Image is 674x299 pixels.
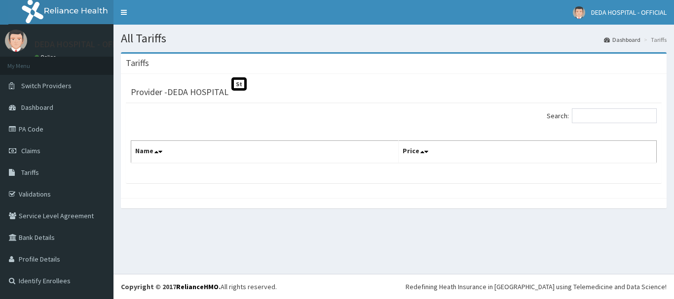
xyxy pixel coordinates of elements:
span: DEDA HOSPITAL - OFFICIAL [591,8,667,17]
label: Search: [547,108,657,123]
th: Name [131,141,399,164]
a: Dashboard [604,35,640,44]
h1: All Tariffs [121,32,667,45]
li: Tariffs [641,35,667,44]
strong: Copyright © 2017 . [121,282,221,291]
input: Search: [572,108,657,123]
p: DEDA HOSPITAL - OFFICIAL [35,40,136,49]
img: User Image [5,30,27,52]
span: Tariffs [21,168,39,177]
span: Dashboard [21,103,53,112]
span: Claims [21,146,40,155]
div: Redefining Heath Insurance in [GEOGRAPHIC_DATA] using Telemedicine and Data Science! [406,282,667,292]
span: St [231,77,247,91]
h3: Tariffs [126,59,149,67]
footer: All rights reserved. [113,274,674,299]
img: User Image [573,6,585,19]
h3: Provider - DEDA HOSPITAL [131,88,228,97]
a: Online [35,54,58,61]
a: RelianceHMO [176,282,219,291]
th: Price [399,141,657,164]
span: Switch Providers [21,81,72,90]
